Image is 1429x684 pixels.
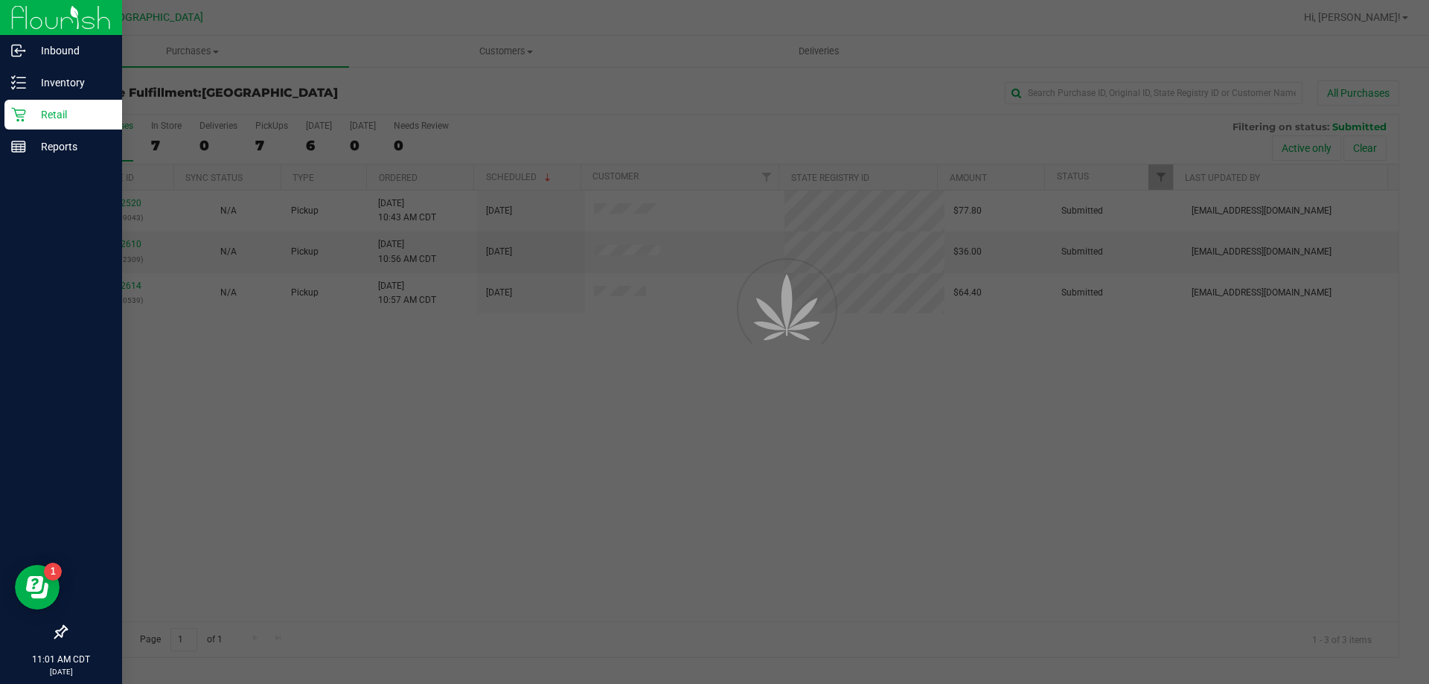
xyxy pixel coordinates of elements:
iframe: Resource center [15,565,60,610]
p: Retail [26,106,115,124]
iframe: Resource center unread badge [44,563,62,581]
p: Reports [26,138,115,156]
inline-svg: Retail [11,107,26,122]
inline-svg: Inbound [11,43,26,58]
p: [DATE] [7,666,115,677]
inline-svg: Reports [11,139,26,154]
p: Inbound [26,42,115,60]
p: Inventory [26,74,115,92]
inline-svg: Inventory [11,75,26,90]
p: 11:01 AM CDT [7,653,115,666]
